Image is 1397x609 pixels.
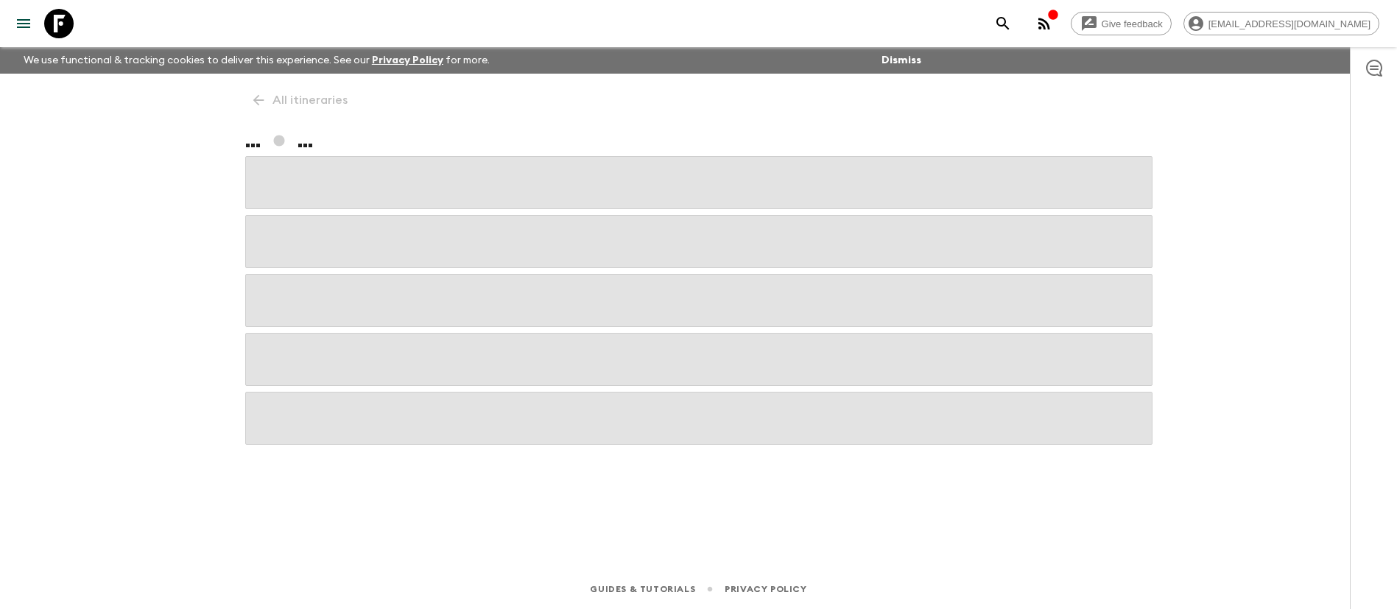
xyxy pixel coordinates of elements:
button: search adventures [988,9,1018,38]
button: menu [9,9,38,38]
p: We use functional & tracking cookies to deliver this experience. See our for more. [18,47,496,74]
span: Give feedback [1094,18,1171,29]
div: [EMAIL_ADDRESS][DOMAIN_NAME] [1183,12,1379,35]
a: Privacy Policy [372,55,443,66]
h1: ... ... [245,127,1153,156]
span: [EMAIL_ADDRESS][DOMAIN_NAME] [1200,18,1379,29]
a: Privacy Policy [725,581,806,597]
a: Give feedback [1071,12,1172,35]
a: Guides & Tutorials [590,581,695,597]
button: Dismiss [878,50,925,71]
